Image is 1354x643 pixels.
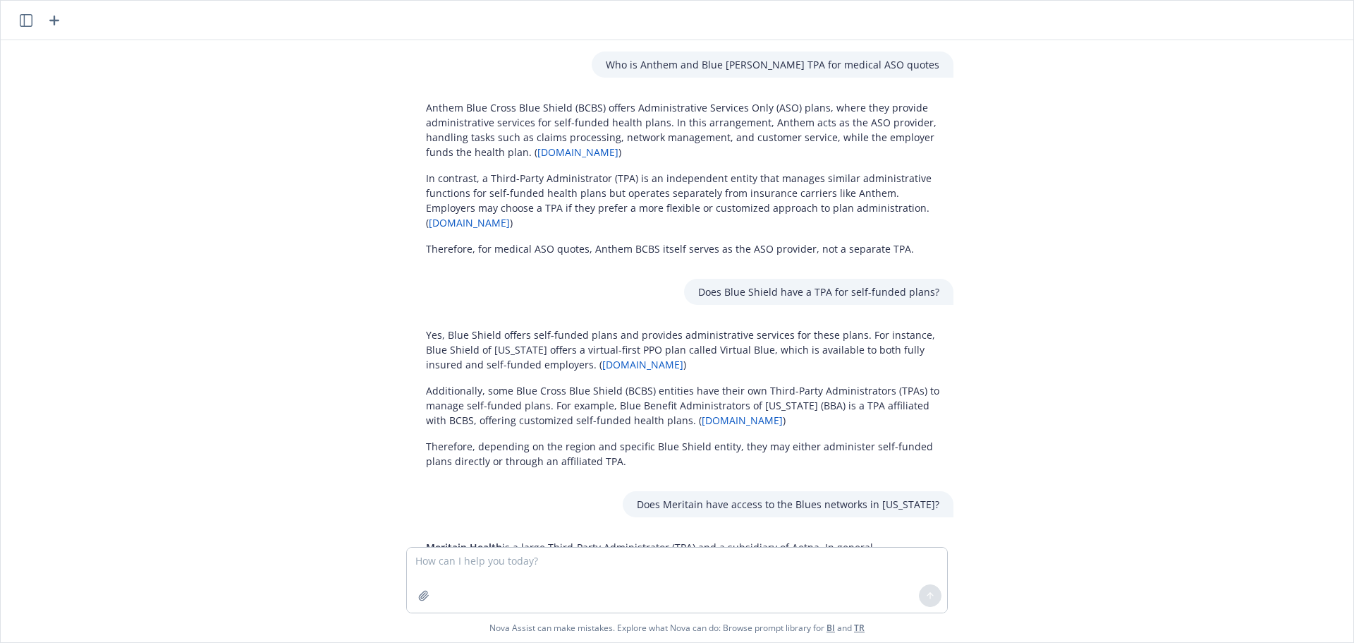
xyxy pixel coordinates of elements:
[426,439,939,469] p: Therefore, depending on the region and specific Blue Shield entity, they may either administer se...
[426,540,939,584] p: is a large Third-Party Administrator (TPA) and a subsidiary of Aetna. In general, [PERSON_NAME] a...
[426,327,939,372] p: Yes, Blue Shield offers self-funded plans and provides administrative services for these plans. F...
[426,100,939,160] p: Anthem Blue Cross Blue Shield (BCBS) offers Administrative Services Only (ASO) plans, where they ...
[637,497,939,512] p: Does Meritain have access to the Blues networks in [US_STATE]?
[827,622,835,634] a: BI
[702,414,783,427] a: [DOMAIN_NAME]
[489,613,865,642] span: Nova Assist can make mistakes. Explore what Nova can do: Browse prompt library for and
[426,241,939,256] p: Therefore, for medical ASO quotes, Anthem BCBS itself serves as the ASO provider, not a separate ...
[602,358,683,371] a: [DOMAIN_NAME]
[429,216,510,229] a: [DOMAIN_NAME]
[698,284,939,299] p: Does Blue Shield have a TPA for self-funded plans?
[537,145,618,159] a: [DOMAIN_NAME]
[854,622,865,634] a: TR
[606,57,939,72] p: Who is Anthem and Blue [PERSON_NAME] TPA for medical ASO quotes
[426,383,939,428] p: Additionally, some Blue Cross Blue Shield (BCBS) entities have their own Third-Party Administrato...
[426,541,502,554] span: Meritain Health
[426,171,939,230] p: In contrast, a Third-Party Administrator (TPA) is an independent entity that manages similar admi...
